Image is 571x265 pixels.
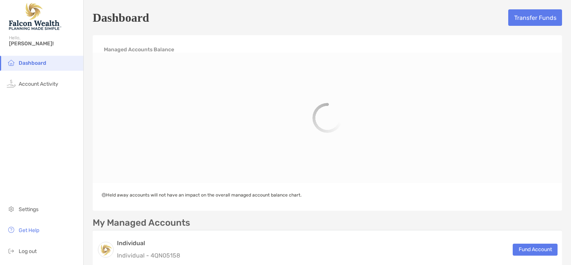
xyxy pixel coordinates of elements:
[104,46,174,53] h4: Managed Accounts Balance
[117,239,180,248] h3: Individual
[9,40,79,47] span: [PERSON_NAME]!
[19,81,58,87] span: Account Activity
[7,79,16,88] img: activity icon
[19,227,39,234] span: Get Help
[98,242,113,257] img: logo account
[19,206,38,213] span: Settings
[102,192,302,198] span: Held away accounts will not have an impact on the overall managed account balance chart.
[513,244,558,256] button: Fund Account
[93,9,149,26] h5: Dashboard
[7,246,16,255] img: logout icon
[19,60,46,66] span: Dashboard
[7,204,16,213] img: settings icon
[7,58,16,67] img: household icon
[117,251,180,260] p: Individual - 4QN05158
[93,218,190,228] p: My Managed Accounts
[19,248,37,255] span: Log out
[9,3,61,30] img: Falcon Wealth Planning Logo
[508,9,562,26] button: Transfer Funds
[7,225,16,234] img: get-help icon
